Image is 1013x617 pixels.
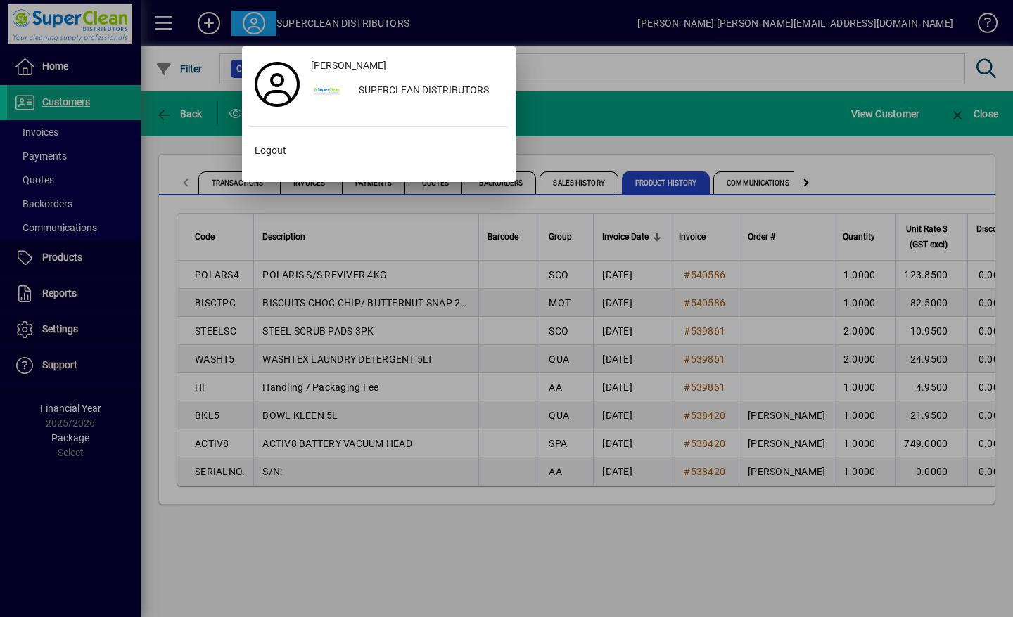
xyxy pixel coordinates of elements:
[249,72,305,97] a: Profile
[249,138,509,164] button: Logout
[255,143,286,158] span: Logout
[305,53,509,79] a: [PERSON_NAME]
[305,79,509,104] button: SUPERCLEAN DISTRIBUTORS
[348,79,509,104] div: SUPERCLEAN DISTRIBUTORS
[311,58,386,73] span: [PERSON_NAME]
